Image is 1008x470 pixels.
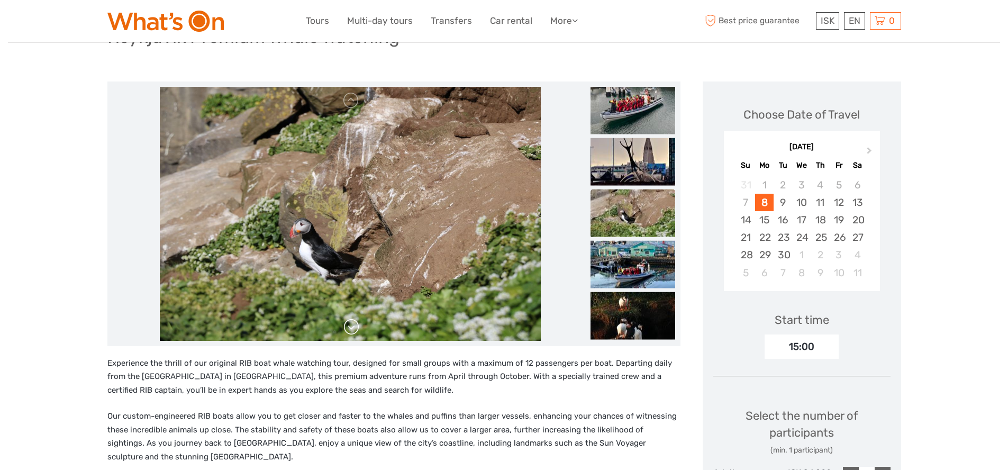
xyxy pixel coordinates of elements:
[490,13,532,29] a: Car rental
[774,264,792,282] div: Choose Tuesday, October 7th, 2025
[713,445,891,456] div: (min. 1 participant)
[848,264,867,282] div: Choose Saturday, October 11th, 2025
[765,335,839,359] div: 15:00
[737,229,755,246] div: Choose Sunday, September 21st, 2025
[107,11,224,32] img: What's On
[887,15,896,26] span: 0
[830,246,848,264] div: Choose Friday, October 3rd, 2025
[862,144,879,161] button: Next Month
[160,87,541,341] img: 6d10f7e599454ed2bc8a4a6775e8b3a6_main_slider.jpeg
[848,176,867,194] div: Not available Saturday, September 6th, 2025
[774,158,792,173] div: Tu
[755,264,774,282] div: Choose Monday, October 6th, 2025
[737,176,755,194] div: Not available Sunday, August 31st, 2025
[792,194,811,211] div: Choose Wednesday, September 10th, 2025
[830,229,848,246] div: Choose Friday, September 26th, 2025
[591,240,675,288] img: ffb6c5a99b104e9d840ae59d310fd869_slider_thumbnail.jpeg
[737,264,755,282] div: Choose Sunday, October 5th, 2025
[848,229,867,246] div: Choose Saturday, September 27th, 2025
[727,176,876,282] div: month 2025-09
[774,229,792,246] div: Choose Tuesday, September 23rd, 2025
[792,264,811,282] div: Choose Wednesday, October 8th, 2025
[774,176,792,194] div: Not available Tuesday, September 2nd, 2025
[848,246,867,264] div: Choose Saturday, October 4th, 2025
[774,246,792,264] div: Choose Tuesday, September 30th, 2025
[844,12,865,30] div: EN
[724,142,880,153] div: [DATE]
[755,176,774,194] div: Not available Monday, September 1st, 2025
[811,246,830,264] div: Choose Thursday, October 2nd, 2025
[811,158,830,173] div: Th
[431,13,472,29] a: Transfers
[792,229,811,246] div: Choose Wednesday, September 24th, 2025
[591,86,675,134] img: 551b14f3a3194899b41f8ef5672ff108_slider_thumbnail.jpeg
[774,194,792,211] div: Choose Tuesday, September 9th, 2025
[591,189,675,237] img: 6d10f7e599454ed2bc8a4a6775e8b3a6_slider_thumbnail.jpeg
[755,158,774,173] div: Mo
[830,194,848,211] div: Choose Friday, September 12th, 2025
[107,410,680,464] p: Our custom-engineered RIB boats allow you to get closer and faster to the whales and puffins than...
[811,229,830,246] div: Choose Thursday, September 25th, 2025
[755,194,774,211] div: Choose Monday, September 8th, 2025
[713,408,891,456] div: Select the number of participants
[15,19,120,27] p: We're away right now. Please check back later!
[737,194,755,211] div: Not available Sunday, September 7th, 2025
[755,211,774,229] div: Choose Monday, September 15th, 2025
[774,211,792,229] div: Choose Tuesday, September 16th, 2025
[830,158,848,173] div: Fr
[737,211,755,229] div: Choose Sunday, September 14th, 2025
[743,106,860,123] div: Choose Date of Travel
[591,138,675,185] img: 4bd98d00570746ab9f3f5b6261aa9fa6_slider_thumbnail.jpeg
[550,13,578,29] a: More
[811,211,830,229] div: Choose Thursday, September 18th, 2025
[830,176,848,194] div: Not available Friday, September 5th, 2025
[848,194,867,211] div: Choose Saturday, September 13th, 2025
[811,264,830,282] div: Choose Thursday, October 9th, 2025
[107,357,680,397] p: Experience the thrill of our original RIB boat whale watching tour, designed for small groups wit...
[811,194,830,211] div: Choose Thursday, September 11th, 2025
[122,16,134,29] button: Open LiveChat chat widget
[792,211,811,229] div: Choose Wednesday, September 17th, 2025
[830,211,848,229] div: Choose Friday, September 19th, 2025
[755,246,774,264] div: Choose Monday, September 29th, 2025
[591,292,675,339] img: d738d12c66614107b5ff5ffe96aa6057_slider_thumbnail.jpeg
[306,13,329,29] a: Tours
[848,158,867,173] div: Sa
[792,176,811,194] div: Not available Wednesday, September 3rd, 2025
[811,176,830,194] div: Not available Thursday, September 4th, 2025
[821,15,834,26] span: ISK
[775,312,829,328] div: Start time
[792,158,811,173] div: We
[848,211,867,229] div: Choose Saturday, September 20th, 2025
[737,158,755,173] div: Su
[703,12,813,30] span: Best price guarantee
[737,246,755,264] div: Choose Sunday, September 28th, 2025
[830,264,848,282] div: Choose Friday, October 10th, 2025
[755,229,774,246] div: Choose Monday, September 22nd, 2025
[347,13,413,29] a: Multi-day tours
[792,246,811,264] div: Choose Wednesday, October 1st, 2025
